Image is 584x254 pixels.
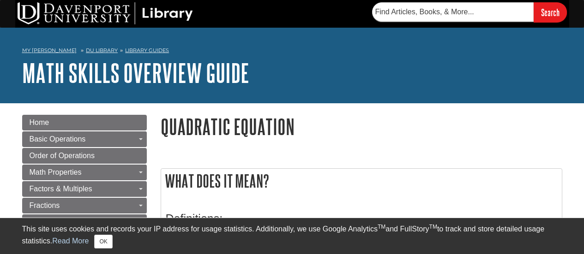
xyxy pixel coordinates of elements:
span: Basic Operations [30,135,86,143]
a: Factors & Multiples [22,181,147,197]
a: Math Skills Overview Guide [22,59,249,87]
h3: Definitions: [166,212,557,225]
a: Order of Operations [22,148,147,164]
a: My [PERSON_NAME] [22,47,77,54]
img: DU Library [18,2,193,24]
sup: TM [378,224,385,230]
form: Searches DU Library's articles, books, and more [372,2,567,22]
a: Fractions [22,198,147,213]
h1: Quadratic Equation [161,115,562,138]
span: Home [30,118,49,126]
span: Fractions [30,201,60,209]
a: Basic Operations [22,131,147,147]
a: Read More [52,237,89,245]
a: Math Properties [22,165,147,180]
span: Math Properties [30,168,82,176]
a: Decimals [22,214,147,230]
a: Library Guides [125,47,169,53]
h2: What does it mean? [161,169,562,193]
nav: breadcrumb [22,44,562,59]
button: Close [94,235,112,248]
a: DU Library [86,47,118,53]
sup: TM [429,224,437,230]
input: Find Articles, Books, & More... [372,2,534,22]
div: This site uses cookies and records your IP address for usage statistics. Additionally, we use Goo... [22,224,562,248]
span: Factors & Multiples [30,185,92,193]
a: Home [22,115,147,130]
input: Search [534,2,567,22]
span: Order of Operations [30,152,95,159]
